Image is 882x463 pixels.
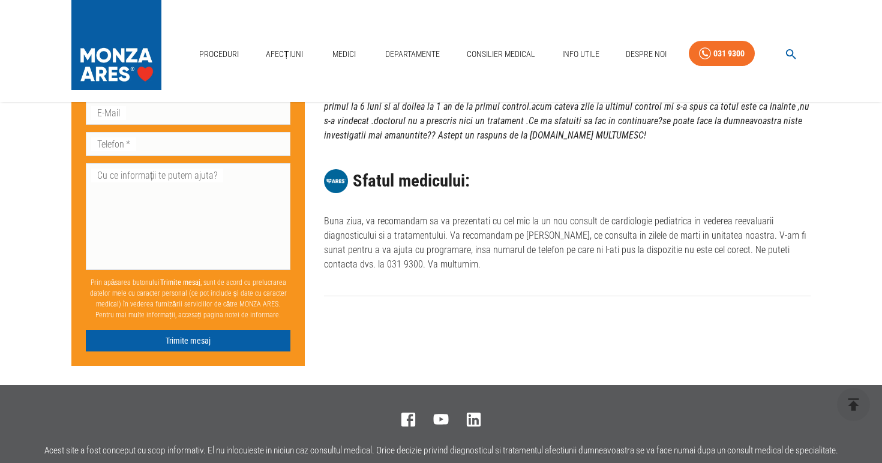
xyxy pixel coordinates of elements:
h2: Sfatul medicului: [353,172,470,191]
p: Prin apăsarea butonului , sunt de acord cu prelucrarea datelor mele cu caracter personal (ce pot ... [86,272,290,325]
p: Buna ziua .fiul meu a fost diagnosticat acum 2 ani cu : insuficienta mitrala minora, insuficienta... [324,71,811,143]
a: Info Utile [557,42,604,67]
b: Trimite mesaj [160,278,200,287]
p: Buna ziua, va recomandam sa va prezentati cu cel mic la un nou consult de cardiologie pediatrica ... [324,214,811,272]
a: Consilier Medical [462,42,540,67]
a: Afecțiuni [261,42,308,67]
a: Proceduri [194,42,244,67]
a: Despre Noi [621,42,671,67]
a: 031 9300 [689,41,755,67]
div: 031 9300 [713,46,745,61]
p: Acest site a fost conceput cu scop informativ. El nu inlocuieste in niciun caz consultul medical.... [44,446,838,456]
a: Medici [325,42,363,67]
button: delete [837,388,870,421]
button: Trimite mesaj [86,330,290,352]
a: Departamente [380,42,445,67]
img: MONZA ARES [324,169,348,193]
